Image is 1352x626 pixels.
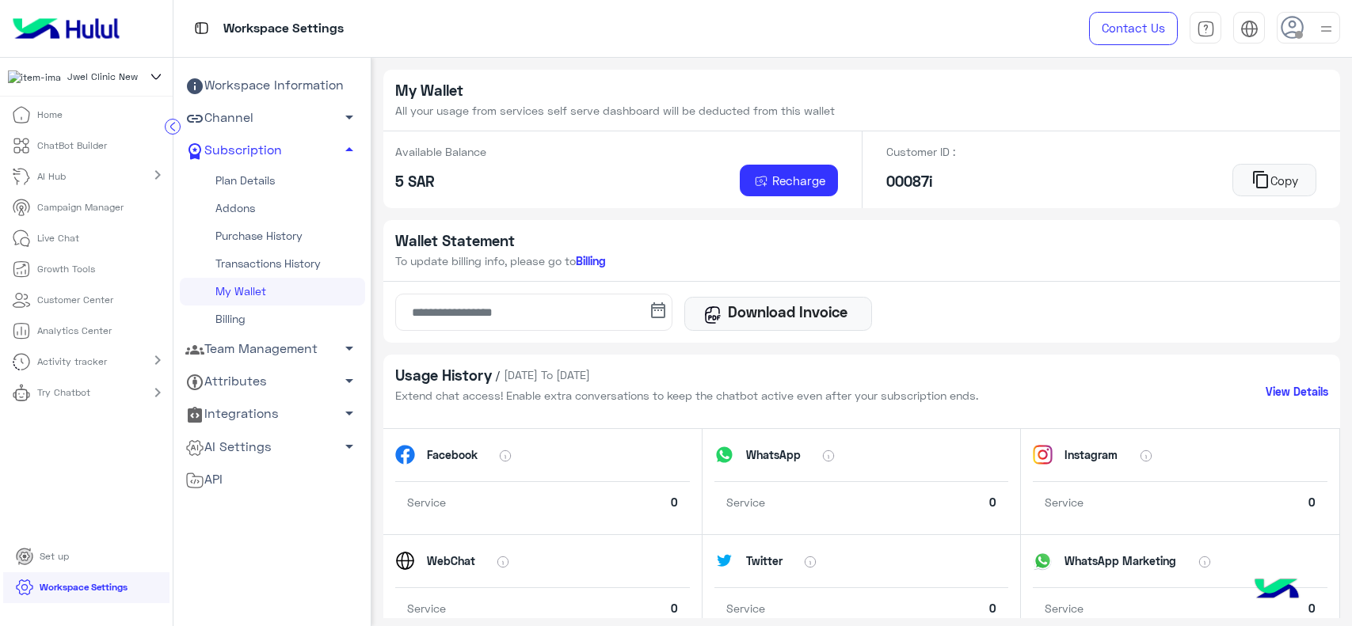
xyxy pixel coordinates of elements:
p: Customer Center [37,293,113,307]
img: recharge icon [752,175,773,189]
span: Facebook [427,446,478,463]
img: 177882628735456 [8,70,61,85]
a: Plan Details [180,167,365,195]
a: AI Settings [180,431,365,463]
a: Billing [180,305,365,333]
p: Live Chat [37,231,79,245]
span: arrow_drop_up [340,140,359,159]
p: 0 [1308,600,1316,617]
span: To update billing info, please go to [395,254,576,267]
img: hulul-logo.png [1249,563,1304,618]
img: profile [1316,19,1336,39]
img: pdf-icon.svg [703,305,722,324]
a: Billing [576,254,606,267]
a: Team Management [180,333,365,366]
mat-icon: chevron_right [148,383,167,402]
button: Recharge [740,165,839,196]
p: Workspace Settings [223,18,344,40]
p: AI Hub [37,169,66,184]
p: Customer ID : [886,143,955,160]
p: Service [407,494,446,510]
p: Service [1045,494,1084,510]
h5: Wallet Statement [395,232,606,250]
p: Workspace Settings [40,580,128,594]
button: content_copyCopy [1232,164,1316,196]
span: WhatsApp [746,446,801,463]
p: 0 [671,494,678,510]
img: whatsappbusinessmarketingconversation.svg [1033,551,1053,571]
a: Workspace Settings [3,572,140,603]
span: arrow_drop_down [340,108,359,127]
p: Service [726,600,765,617]
span: arrow_drop_down [340,437,359,456]
p: Try Chatbot [37,385,90,400]
a: Workspace Information [180,70,365,102]
a: tab [1190,12,1221,45]
a: My Wallet [180,278,365,305]
a: API [180,463,365,495]
p: 0 [671,600,678,617]
span: Jwel Clinic New [67,70,138,84]
button: Download Invoice [684,297,872,331]
a: Purchase History [180,222,365,250]
h5: Usage History [395,366,492,385]
p: Service [1045,600,1084,617]
a: Set up [3,541,82,572]
p: Service [407,600,446,617]
p: 0 [989,494,996,510]
a: Addons [180,195,365,222]
p: 0 [1308,494,1316,510]
img: tab [1197,20,1215,38]
p: 0 [989,600,996,617]
p: ChatBot Builder [37,138,107,153]
img: whatsapp.svg [714,445,734,465]
img: tab [192,18,211,38]
p: Home [37,108,63,122]
img: facebook.svg [395,445,415,465]
p: Service [726,494,765,510]
span: arrow_drop_down [340,371,359,390]
span: date_range [649,301,668,320]
a: Subscription [180,135,365,167]
a: Integrations [180,398,365,431]
span: arrow_drop_down [340,339,359,358]
img: Logo [6,12,126,45]
span: Instagram [1064,446,1118,463]
mat-icon: chevron_right [148,165,167,184]
img: tab [1240,20,1259,38]
h5: 00087i [886,173,955,191]
span: Twitter [746,552,783,569]
p: Campaign Manager [37,200,124,214]
img: instagram.svg [1033,445,1053,465]
a: Transactions History [180,250,365,278]
span: All your usage from services self serve dashboard will be deducted from this wallet [395,104,835,117]
p: Set up [40,549,69,563]
span: WebChat [427,552,475,569]
h5: Download Invoice [722,303,854,321]
p: Extend chat access! Enable extra conversations to keep the chatbot active even after your subscri... [395,387,978,404]
a: Attributes [180,366,365,398]
p: Growth Tools [37,262,95,276]
h5: My Wallet [395,82,835,100]
h5: 5 SAR [395,173,486,191]
a: View Details [1266,383,1328,400]
mat-icon: chevron_right [148,351,167,370]
span: content_copy [1251,170,1270,189]
a: Contact Us [1089,12,1178,45]
p: Analytics Center [37,324,112,338]
span: / [495,366,501,387]
span: WhatsApp Marketing [1064,552,1176,569]
span: Recharge [772,173,825,188]
span: arrow_drop_down [340,404,359,423]
img: webchat.svg [395,551,415,571]
span: [DATE] To [DATE] [504,366,590,387]
p: Available Balance [395,143,486,160]
span: API [185,469,223,490]
p: Activity tracker [37,355,107,369]
img: twitter.svg [714,551,734,571]
a: Channel [180,102,365,135]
